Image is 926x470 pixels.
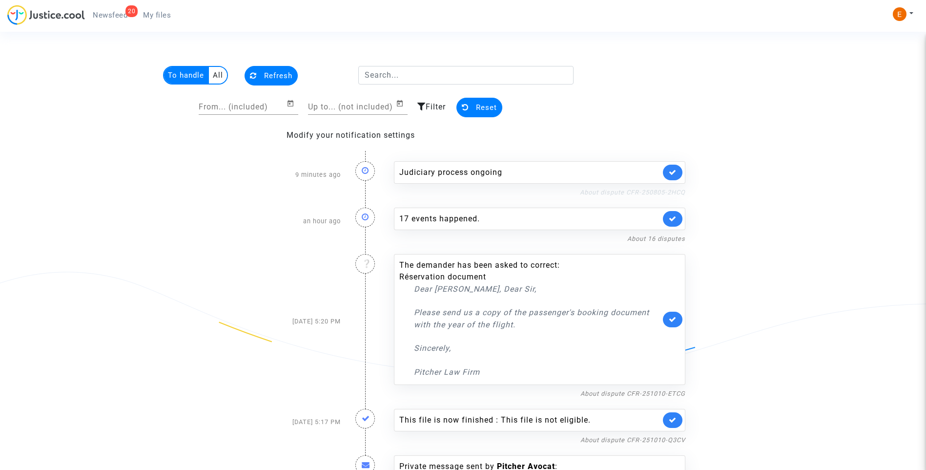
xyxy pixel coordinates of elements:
span: Filter [426,102,446,111]
div: [DATE] 5:20 PM [233,244,348,399]
p: Pitcher Law Firm [414,366,660,378]
button: Refresh [245,66,298,85]
a: My files [135,8,179,22]
a: 20Newsfeed [85,8,135,22]
multi-toggle-item: All [209,67,227,84]
button: Open calendar [287,98,298,109]
div: 17 events happened. [399,213,660,225]
p: Dear [PERSON_NAME], Dear Sir, [414,283,660,295]
i: ❔ [362,259,372,267]
div: This file is now finished : This file is not eligible. [399,414,660,426]
img: ACg8ocIeiFvHKe4dA5oeRFd_CiCnuxWUEc1A2wYhRJE3TTWt=s96-c [893,7,906,21]
button: Open calendar [396,98,408,109]
div: Judiciary process ongoing [399,167,660,178]
a: About dispute CFR-250805-2HCQ [580,189,685,196]
span: My files [143,11,171,20]
div: 20 [125,5,138,17]
input: Search... [358,66,574,85]
span: Reset [476,103,497,112]
span: to correct: [520,260,560,270]
li: Réservation document [399,271,660,283]
button: Reset [456,98,502,117]
a: About dispute CFR-251010-Q3CV [580,436,685,444]
div: 9 minutes ago [233,151,348,198]
img: jc-logo.svg [7,5,85,25]
div: The demander has been asked [399,259,660,378]
a: About dispute CFR-251010-ETCG [580,390,685,397]
multi-toggle-item: To handle [164,67,209,84]
div: [DATE] 5:17 PM [233,399,348,446]
span: Newsfeed [93,11,127,20]
div: an hour ago [233,198,348,244]
a: About 16 disputes [627,235,685,242]
p: Sincerely, [414,342,660,354]
a: Modify your notification settings [287,130,415,140]
span: Refresh [264,71,292,80]
p: Please send us a copy of the passenger's booking document with the year of the flight. [414,306,660,331]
